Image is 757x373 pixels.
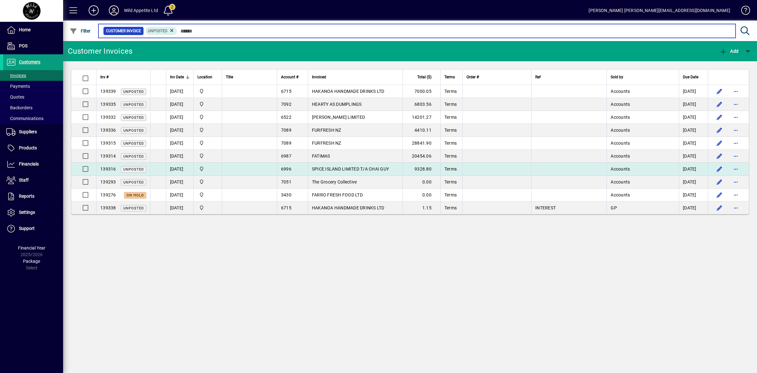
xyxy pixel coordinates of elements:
[312,141,341,146] span: FURFRESH NZ
[197,74,212,81] span: Location
[226,74,273,81] div: Title
[100,74,109,81] span: Inv #
[736,1,749,22] a: Knowledge Base
[679,163,708,176] td: [DATE]
[312,192,363,197] span: FARRO FRESH FOOD LTD
[3,38,63,54] a: POS
[100,102,116,107] span: 139335
[281,192,291,197] span: 3430
[126,193,144,197] span: On hold
[100,89,116,94] span: 139339
[281,115,291,120] span: 6522
[3,221,63,237] a: Support
[611,153,630,159] span: Accounts
[100,128,116,133] span: 139336
[611,128,630,133] span: Accounts
[19,145,37,150] span: Products
[281,179,291,184] span: 7051
[281,128,291,133] span: 7089
[3,102,63,113] a: Backorders
[679,137,708,150] td: [DATE]
[444,102,457,107] span: Terms
[100,179,116,184] span: 139293
[714,164,725,174] button: Edit
[731,112,741,122] button: More options
[3,172,63,188] a: Staff
[719,49,738,54] span: Add
[100,192,116,197] span: 139276
[197,204,218,211] span: Wild Appetite Ltd
[6,94,24,99] span: Quotes
[312,153,330,159] span: FATIMAS
[714,99,725,109] button: Edit
[170,74,190,81] div: Inv Date
[18,245,45,250] span: Financial Year
[197,140,218,147] span: Wild Appetite Ltd
[170,74,184,81] span: Inv Date
[714,203,725,213] button: Edit
[679,98,708,111] td: [DATE]
[444,192,457,197] span: Terms
[19,59,40,64] span: Customers
[166,98,193,111] td: [DATE]
[417,74,431,81] span: Total ($)
[714,151,725,161] button: Edit
[197,88,218,95] span: Wild Appetite Ltd
[731,164,741,174] button: More options
[100,205,116,210] span: 139338
[467,74,527,81] div: Order #
[19,129,37,134] span: Suppliers
[611,74,623,81] span: Sold by
[679,189,708,202] td: [DATE]
[402,176,440,189] td: 0.00
[3,140,63,156] a: Products
[100,153,116,159] span: 139314
[312,89,384,94] span: HAKANOA HANDMADE DRINKS LTD
[197,127,218,134] span: Wild Appetite Ltd
[3,70,63,81] a: Invoices
[611,141,630,146] span: Accounts
[281,74,298,81] span: Account #
[683,74,698,81] span: Due Date
[3,22,63,38] a: Home
[731,125,741,135] button: More options
[714,177,725,187] button: Edit
[731,177,741,187] button: More options
[3,124,63,140] a: Suppliers
[145,27,177,35] mat-chip: Customer Invoice Status: Unposted
[123,103,144,107] span: Unposted
[312,74,326,81] span: Invoiced
[731,86,741,96] button: More options
[402,98,440,111] td: 6803.56
[100,74,146,81] div: Inv #
[714,86,725,96] button: Edit
[3,81,63,92] a: Payments
[407,74,437,81] div: Total ($)
[444,128,457,133] span: Terms
[106,28,141,34] span: Customer Invoice
[312,205,384,210] span: HAKANOA HANDMADE DRINKS LTD
[402,85,440,98] td: 7000.05
[535,205,556,210] span: INTEREST
[718,45,740,57] button: Add
[611,192,630,197] span: Accounts
[444,205,457,210] span: Terms
[731,138,741,148] button: More options
[679,85,708,98] td: [DATE]
[714,125,725,135] button: Edit
[23,259,40,264] span: Package
[402,137,440,150] td: 28841.90
[70,28,91,33] span: Filter
[611,102,630,107] span: Accounts
[100,166,116,171] span: 139316
[444,141,457,146] span: Terms
[535,74,603,81] div: Ref
[312,166,389,171] span: SPICE ISLAND LIMITED T/A CHAI GUY
[197,101,218,108] span: Wild Appetite Ltd
[166,124,193,137] td: [DATE]
[611,166,630,171] span: Accounts
[611,74,675,81] div: Sold by
[197,191,218,198] span: Wild Appetite Ltd
[166,176,193,189] td: [DATE]
[611,205,617,210] span: GP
